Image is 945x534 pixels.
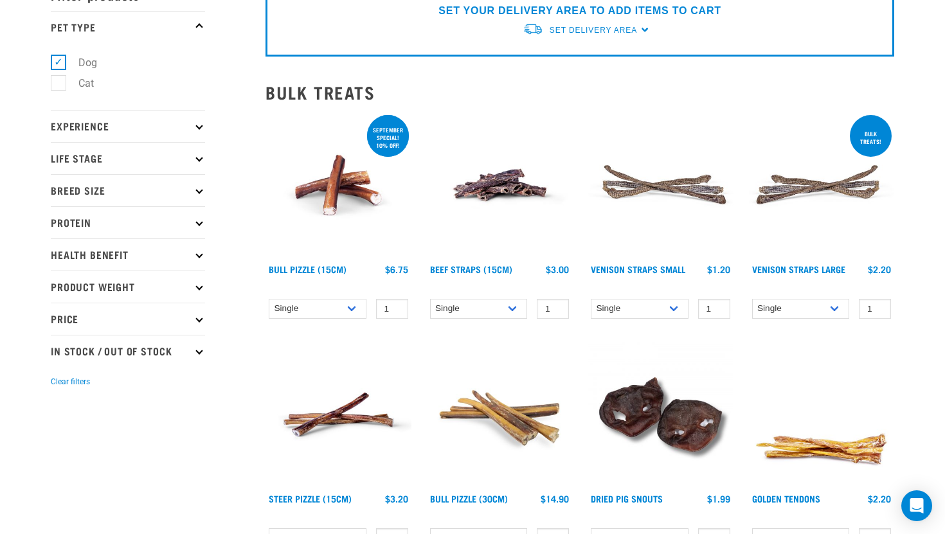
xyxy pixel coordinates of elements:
[537,299,569,319] input: 1
[265,112,411,258] img: Bull Pizzle
[868,264,891,274] div: $2.20
[427,112,573,258] img: Raw Essentials Beef Straps 15cm 6 Pack
[51,303,205,335] p: Price
[591,496,663,501] a: Dried Pig Snouts
[698,299,730,319] input: 1
[550,26,637,35] span: Set Delivery Area
[51,110,205,142] p: Experience
[51,174,205,206] p: Breed Size
[546,264,569,274] div: $3.00
[707,264,730,274] div: $1.20
[588,112,733,258] img: Venison Straps
[51,335,205,367] p: In Stock / Out Of Stock
[749,342,895,488] img: 1293 Golden Tendons 01
[385,264,408,274] div: $6.75
[51,238,205,271] p: Health Benefit
[385,494,408,504] div: $3.20
[269,496,352,501] a: Steer Pizzle (15cm)
[541,494,569,504] div: $14.90
[265,342,411,488] img: Raw Essentials Steer Pizzle 15cm
[51,142,205,174] p: Life Stage
[51,11,205,43] p: Pet Type
[523,22,543,36] img: van-moving.png
[752,267,845,271] a: Venison Straps Large
[58,55,102,71] label: Dog
[58,75,99,91] label: Cat
[430,496,508,501] a: Bull Pizzle (30cm)
[752,496,820,501] a: Golden Tendons
[901,490,932,521] div: Open Intercom Messenger
[367,120,409,155] div: September special! 10% off!
[591,267,685,271] a: Venison Straps Small
[51,376,90,387] button: Clear filters
[51,271,205,303] p: Product Weight
[376,299,408,319] input: 1
[859,299,891,319] input: 1
[588,342,733,488] img: IMG 9990
[51,206,205,238] p: Protein
[438,3,721,19] p: SET YOUR DELIVERY AREA TO ADD ITEMS TO CART
[749,112,895,258] img: Stack of 3 Venison Straps Treats for Pets
[707,494,730,504] div: $1.99
[427,342,573,488] img: Bull Pizzle 30cm for Dogs
[269,267,346,271] a: Bull Pizzle (15cm)
[430,267,512,271] a: Beef Straps (15cm)
[868,494,891,504] div: $2.20
[850,124,892,151] div: BULK TREATS!
[265,82,894,102] h2: Bulk Treats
